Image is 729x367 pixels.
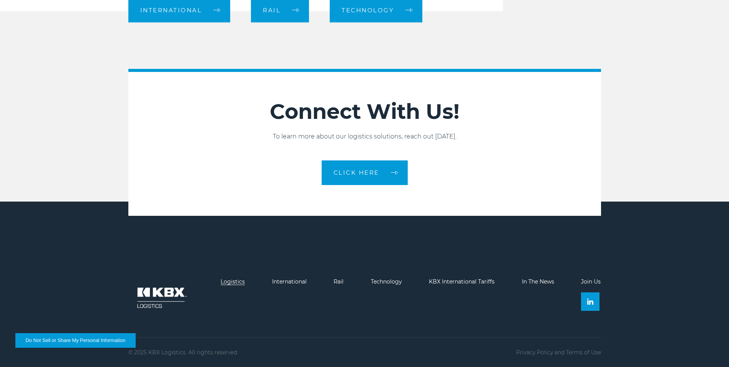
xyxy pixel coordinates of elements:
span: International [140,7,202,13]
img: kbx logo [128,279,194,317]
button: Do Not Sell or Share My Personal Information [15,333,136,348]
a: CLICK HERE arrow arrow [322,160,408,185]
p: To learn more about our logistics solutions, reach out [DATE]. [128,132,601,141]
h2: Connect With Us! [128,99,601,124]
a: Terms of Use [566,349,601,356]
img: Linkedin [587,299,593,305]
a: Privacy Policy [516,349,553,356]
p: © 2025 KBX Logistics. All rights reserved. [128,349,238,355]
a: In The News [522,278,554,285]
a: Logistics [221,278,245,285]
span: CLICK HERE [334,170,379,175]
span: and [555,349,565,356]
a: Technology [371,278,402,285]
a: International [272,278,307,285]
a: KBX International Tariffs [429,278,495,285]
span: Rail [263,7,281,13]
a: Rail [334,278,344,285]
a: Join Us [581,278,601,285]
span: Technology [342,7,394,13]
